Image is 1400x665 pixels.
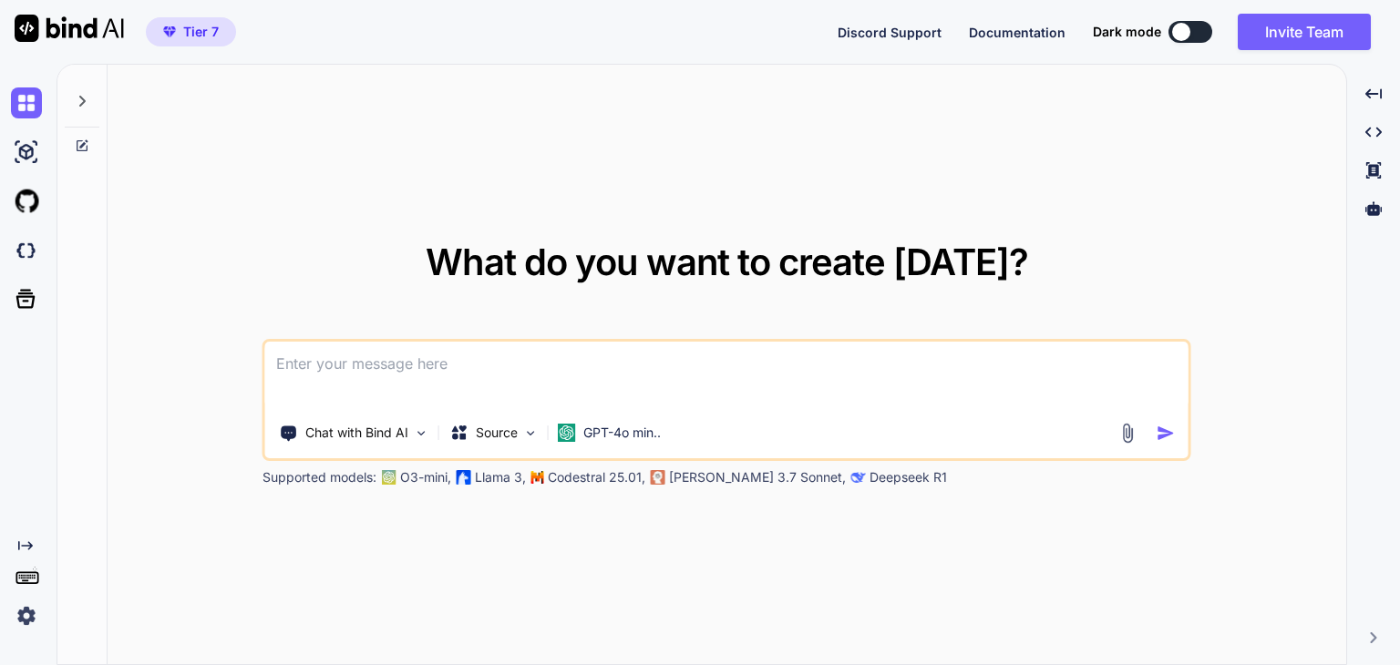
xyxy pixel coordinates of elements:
[11,87,42,118] img: chat
[558,424,576,442] img: GPT-4o mini
[475,468,526,486] p: Llama 3,
[11,600,42,631] img: settings
[476,424,518,442] p: Source
[163,26,176,37] img: premium
[11,235,42,266] img: darkCloudIdeIcon
[669,468,846,486] p: [PERSON_NAME] 3.7 Sonnet,
[838,25,942,40] span: Discord Support
[870,468,947,486] p: Deepseek R1
[382,470,396,485] img: GPT-4
[1157,424,1176,443] img: icon
[969,23,1065,42] button: Documentation
[457,470,471,485] img: Llama2
[11,186,42,217] img: githubLight
[305,424,408,442] p: Chat with Bind AI
[426,240,1028,284] span: What do you want to create [DATE]?
[583,424,661,442] p: GPT-4o min..
[548,468,645,486] p: Codestral 25.01,
[1117,423,1138,444] img: attachment
[146,17,236,46] button: premiumTier 7
[838,23,942,42] button: Discord Support
[651,470,665,485] img: claude
[523,425,539,441] img: Pick Models
[262,468,376,486] p: Supported models:
[531,471,544,484] img: Mistral-AI
[414,425,429,441] img: Pick Tools
[1238,14,1371,50] button: Invite Team
[183,23,219,41] span: Tier 7
[11,137,42,168] img: ai-studio
[1093,23,1161,41] span: Dark mode
[969,25,1065,40] span: Documentation
[851,470,866,485] img: claude
[400,468,451,486] p: O3-mini,
[15,15,124,42] img: Bind AI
